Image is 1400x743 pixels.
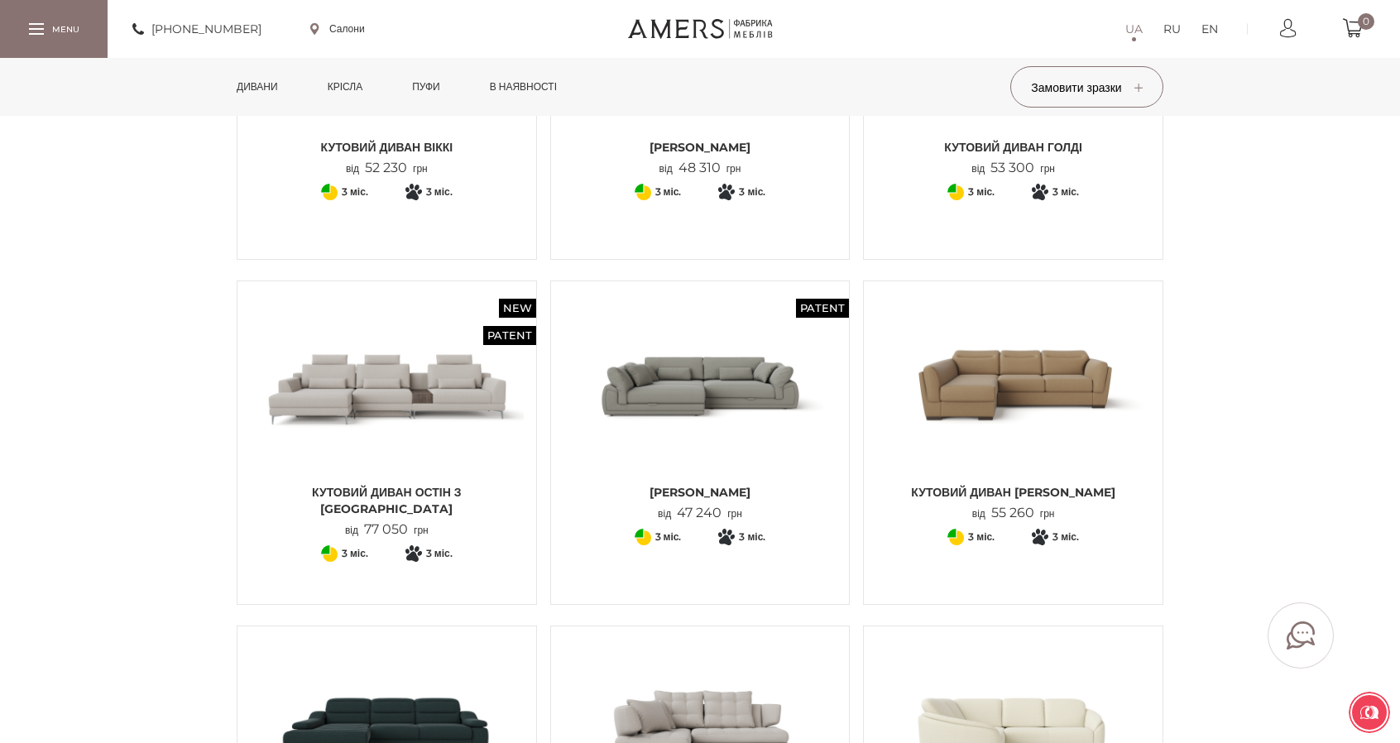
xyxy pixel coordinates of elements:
span: 3 міс. [739,182,765,202]
a: RU [1163,19,1181,39]
button: Замовити зразки [1010,66,1163,108]
a: New Patent Кутовий диван ОСТІН з тумбою Кутовий диван ОСТІН з тумбою Кутовий диван ОСТІН з [GEOGR... [250,294,524,538]
span: 3 міс. [968,182,995,202]
span: 3 міс. [655,182,682,202]
span: Кутовий диван ГОЛДІ [876,139,1150,156]
a: Пуфи [400,58,453,116]
span: 53 300 [985,160,1040,175]
a: Салони [310,22,365,36]
p: від грн [659,161,741,176]
span: Patent [796,299,849,318]
span: 3 міс. [426,182,453,202]
span: Кутовий диван [PERSON_NAME] [876,484,1150,501]
span: [PERSON_NAME] [563,139,837,156]
span: 3 міс. [968,527,995,547]
span: [PERSON_NAME] [563,484,837,501]
span: 47 240 [671,505,727,520]
span: Patent [483,326,536,345]
span: 48 310 [673,160,726,175]
p: від грн [972,506,1055,521]
span: 3 міс. [1052,527,1079,547]
span: 3 міс. [426,544,453,563]
span: 52 230 [359,160,413,175]
a: в наявності [477,58,569,116]
span: 3 міс. [342,182,368,202]
a: Дивани [224,58,290,116]
span: 3 міс. [655,527,682,547]
a: [PHONE_NUMBER] [132,19,261,39]
span: Кутовий диван ВІККІ [250,139,524,156]
a: Крісла [315,58,375,116]
span: 3 міс. [342,544,368,563]
span: 77 050 [358,521,414,537]
span: Кутовий диван ОСТІН з [GEOGRAPHIC_DATA] [250,484,524,517]
span: 3 міс. [739,527,765,547]
span: New [499,299,536,318]
p: від грн [658,506,742,521]
a: UA [1125,19,1143,39]
a: Кутовий диван Софія Кутовий диван Софія Кутовий диван [PERSON_NAME] від55 260грн [876,294,1150,521]
a: Patent Кутовий Диван ДЖЕММА Кутовий Диван ДЖЕММА [PERSON_NAME] від47 240грн [563,294,837,521]
a: EN [1201,19,1218,39]
p: від грн [346,161,428,176]
span: 3 міс. [1052,182,1079,202]
span: Замовити зразки [1031,80,1142,95]
p: від грн [971,161,1055,176]
span: 0 [1358,13,1374,30]
p: від грн [345,522,429,538]
span: 55 260 [985,505,1040,520]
